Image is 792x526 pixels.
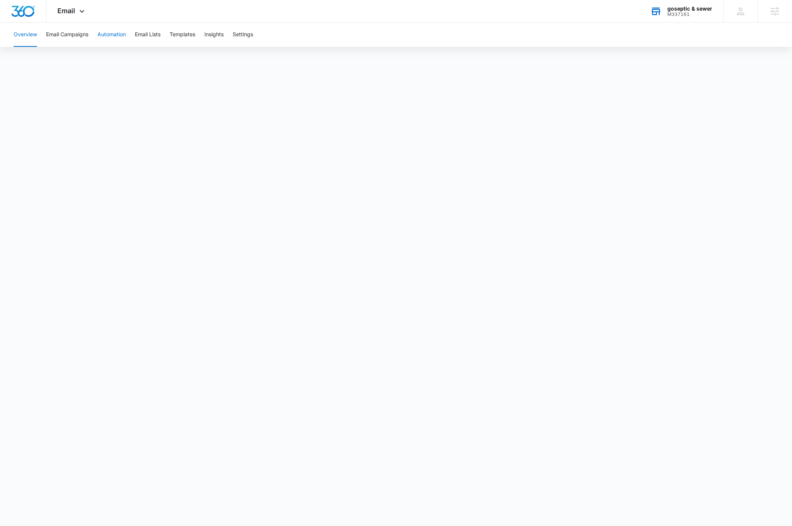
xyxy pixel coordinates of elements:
[667,6,712,12] div: account name
[46,23,88,47] button: Email Campaigns
[135,23,161,47] button: Email Lists
[58,7,76,15] span: Email
[204,23,224,47] button: Insights
[97,23,126,47] button: Automation
[14,23,37,47] button: Overview
[667,12,712,17] div: account id
[233,23,253,47] button: Settings
[170,23,195,47] button: Templates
